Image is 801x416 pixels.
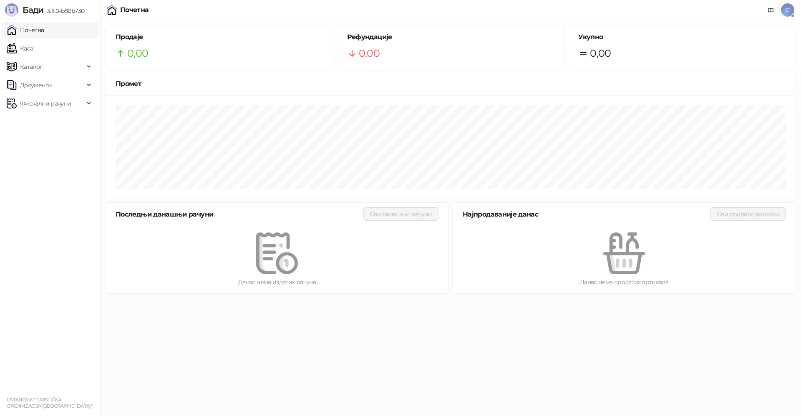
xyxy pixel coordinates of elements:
[347,32,554,42] h5: Рефундације
[7,40,33,57] a: Каса
[20,77,52,93] span: Документи
[466,277,782,287] div: Данас нема продатих артикала
[116,209,363,219] div: Последњи данашњи рачуни
[5,3,18,17] img: Logo
[7,22,44,38] a: Почетна
[116,32,323,42] h5: Продаје
[43,7,84,15] span: 3.11.0-b80b730
[463,209,710,219] div: Најпродаваније данас
[116,78,786,89] div: Промет
[20,95,71,112] span: Фискални рачуни
[359,45,380,61] span: 0,00
[7,397,92,409] small: USTANOVA "TURISTIČKA ORGANIZACIJA [GEOGRAPHIC_DATA]"
[23,5,43,15] span: Бади
[578,32,786,42] h5: Укупно
[590,45,611,61] span: 0,00
[119,277,435,287] div: Данас нема издатих рачуна
[710,207,786,221] button: Сви продати артикли
[120,7,149,13] div: Почетна
[764,3,778,17] a: Документација
[781,3,794,17] span: IC
[20,58,43,75] span: Каталог
[363,207,438,221] button: Сви данашњи рачуни
[127,45,148,61] span: 0,00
